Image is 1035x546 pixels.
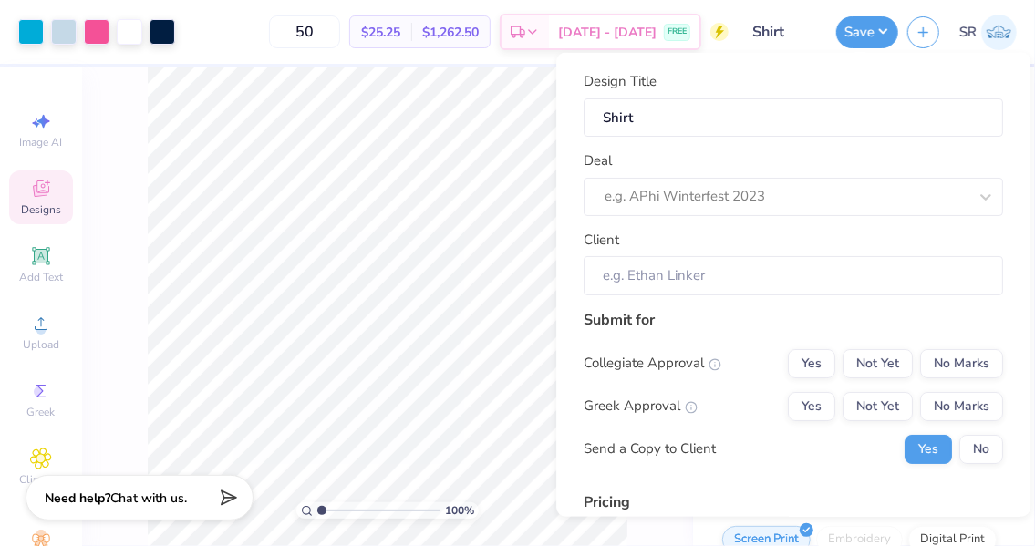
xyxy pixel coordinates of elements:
[584,229,619,250] label: Client
[361,23,400,42] span: $25.25
[21,202,61,217] span: Designs
[584,438,716,459] div: Send a Copy to Client
[959,434,1003,463] button: No
[738,14,827,50] input: Untitled Design
[584,353,721,374] div: Collegiate Approval
[584,396,698,417] div: Greek Approval
[788,348,835,377] button: Yes
[20,135,63,149] span: Image AI
[584,308,1003,330] div: Submit for
[905,434,952,463] button: Yes
[981,15,1017,50] img: Silvia Romero
[584,490,1003,512] div: Pricing
[788,391,835,420] button: Yes
[23,337,59,352] span: Upload
[45,489,110,507] strong: Need help?
[584,150,612,171] label: Deal
[920,391,1003,420] button: No Marks
[110,489,187,507] span: Chat with us.
[836,16,898,48] button: Save
[558,23,657,42] span: [DATE] - [DATE]
[9,472,73,501] span: Clipart & logos
[19,270,63,284] span: Add Text
[843,348,913,377] button: Not Yet
[269,15,340,48] input: – –
[959,15,1017,50] a: SR
[584,71,657,92] label: Design Title
[668,26,687,38] span: FREE
[27,405,56,419] span: Greek
[584,256,1003,295] input: e.g. Ethan Linker
[422,23,479,42] span: $1,262.50
[959,22,977,43] span: SR
[920,348,1003,377] button: No Marks
[843,391,913,420] button: Not Yet
[445,502,474,519] span: 100 %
